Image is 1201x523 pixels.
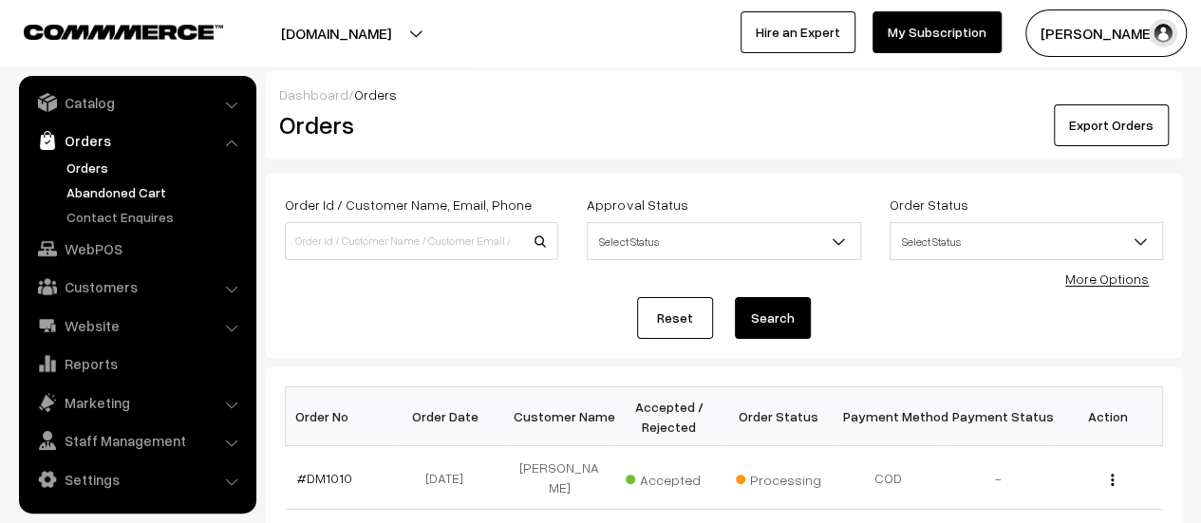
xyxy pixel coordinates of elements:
[873,11,1002,53] a: My Subscription
[587,222,860,260] span: Select Status
[944,387,1054,446] th: Payment Status
[891,225,1162,258] span: Select Status
[637,297,713,339] a: Reset
[285,195,532,215] label: Order Id / Customer Name, Email, Phone
[279,86,348,103] a: Dashboard
[24,462,250,496] a: Settings
[24,385,250,420] a: Marketing
[735,297,811,339] button: Search
[1065,271,1149,287] a: More Options
[736,465,831,490] span: Processing
[285,222,558,260] input: Order Id / Customer Name / Customer Email / Customer Phone
[24,346,250,381] a: Reports
[24,232,250,266] a: WebPOS
[1149,19,1177,47] img: user
[944,446,1054,510] td: -
[395,387,505,446] th: Order Date
[24,85,250,120] a: Catalog
[62,182,250,202] a: Abandoned Cart
[741,11,855,53] a: Hire an Expert
[1025,9,1187,57] button: [PERSON_NAME]
[62,158,250,177] a: Orders
[505,446,615,510] td: [PERSON_NAME]
[587,195,687,215] label: Approval Status
[890,222,1163,260] span: Select Status
[834,446,944,510] td: COD
[1054,104,1169,146] button: Export Orders
[24,270,250,304] a: Customers
[834,387,944,446] th: Payment Method
[215,9,458,57] button: [DOMAIN_NAME]
[297,470,352,486] a: #DM1010
[279,84,1169,104] div: /
[286,387,396,446] th: Order No
[890,195,968,215] label: Order Status
[724,387,835,446] th: Order Status
[395,446,505,510] td: [DATE]
[24,123,250,158] a: Orders
[614,387,724,446] th: Accepted / Rejected
[24,25,223,39] img: COMMMERCE
[354,86,397,103] span: Orders
[24,19,190,42] a: COMMMERCE
[1053,387,1163,446] th: Action
[24,308,250,343] a: Website
[505,387,615,446] th: Customer Name
[24,423,250,458] a: Staff Management
[62,207,250,227] a: Contact Enquires
[626,465,721,490] span: Accepted
[588,225,859,258] span: Select Status
[1111,474,1114,486] img: Menu
[279,110,556,140] h2: Orders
